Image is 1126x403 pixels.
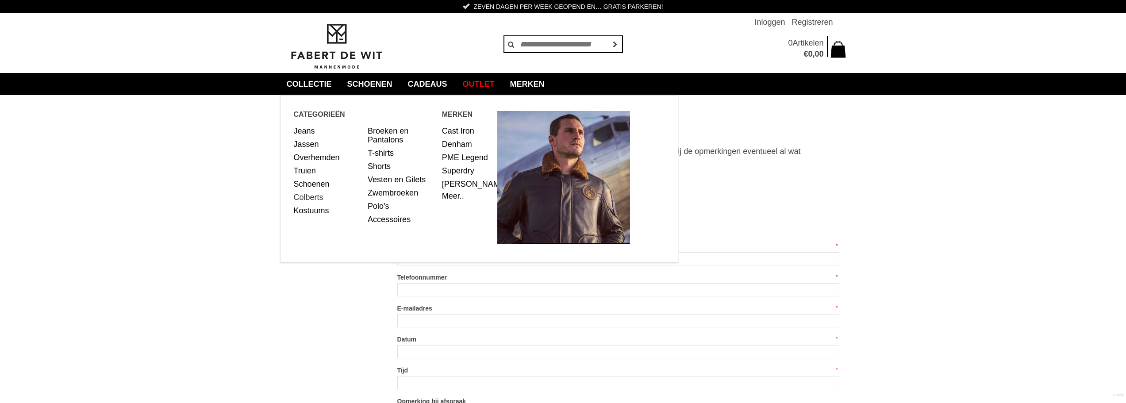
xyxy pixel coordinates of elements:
span: Artikelen [792,38,823,47]
a: Jassen [294,138,361,151]
a: Superdry [442,164,491,177]
span: 00 [815,50,823,58]
a: PME Legend [442,151,491,164]
label: Datum [397,334,840,345]
a: Merken [503,73,551,95]
label: Tijd [397,365,840,376]
a: Broeken en Pantalons [368,124,435,146]
span: 0 [808,50,812,58]
a: Divide [1113,390,1124,401]
a: Kostuums [294,204,361,217]
span: Categorieën [294,109,442,120]
a: [PERSON_NAME] [442,177,491,191]
a: Colberts [294,191,361,204]
a: collectie [280,73,338,95]
span: 0 [788,38,792,47]
a: Schoenen [341,73,399,95]
span: Merken [442,109,498,120]
img: Heren [497,111,630,244]
a: Meer.. [442,192,464,200]
a: Zwembroeken [368,186,435,200]
img: Fabert de Wit [287,23,386,70]
a: Accessoires [368,213,435,226]
a: Cast Iron [442,124,491,138]
label: E-mailadres [397,303,840,314]
a: Polo's [368,200,435,213]
a: T-shirts [368,146,435,160]
a: Truien [294,164,361,177]
a: Outlet [456,73,501,95]
a: Schoenen [294,177,361,191]
a: Jeans [294,124,361,138]
label: Telefoonnummer [397,272,840,283]
a: Overhemden [294,151,361,164]
a: Denham [442,138,491,151]
a: Registreren [792,13,833,31]
a: Shorts [368,160,435,173]
a: Vesten en Gilets [368,173,435,186]
span: , [812,50,815,58]
a: Cadeaus [401,73,454,95]
a: Inloggen [754,13,785,31]
span: € [803,50,808,58]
